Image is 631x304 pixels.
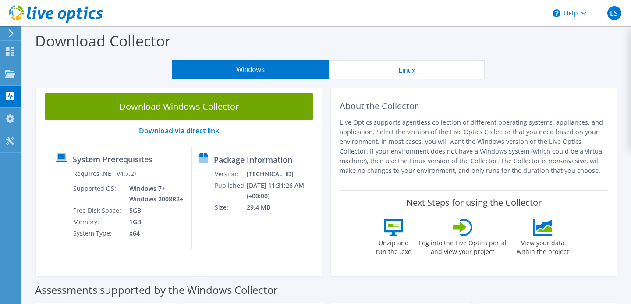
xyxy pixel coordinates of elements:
td: [TECHNICAL_ID] [246,168,318,180]
td: System Type: [73,228,123,239]
td: Memory: [73,216,123,228]
td: 29.4 MB [246,202,318,213]
a: Download via direct link [139,126,219,136]
td: Windows 7+ Windows 2008R2+ [123,183,185,205]
td: x64 [123,228,185,239]
label: Assessments supported by the Windows Collector [35,286,278,294]
label: Requires .NET V4.7.2+ [73,169,138,178]
td: Free Disk Space: [73,205,123,216]
label: System Prerequisites [73,155,152,164]
td: Supported OS: [73,183,123,205]
label: Download Collector [35,31,171,51]
label: Next Steps for using the Collector [406,197,542,208]
a: Download Windows Collector [45,93,313,120]
label: Unzip and run the .exe [374,236,414,256]
svg: \n [553,9,560,17]
label: Package Information [214,155,292,164]
button: Windows [172,60,329,79]
td: Size: [214,202,246,213]
label: Log into the Live Optics portal and view your project [418,236,507,256]
p: Live Optics supports agentless collection of different operating systems, appliances, and applica... [340,118,608,175]
h2: About the Collector [340,101,608,111]
label: View your data within the project [511,236,574,256]
td: Version: [214,168,246,180]
td: Published: [214,180,246,202]
td: [DATE] 11:31:26 AM (+00:00) [246,180,318,202]
span: LS [607,6,621,20]
td: 1GB [123,216,185,228]
td: 5GB [123,205,185,216]
button: Linux [329,60,485,79]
